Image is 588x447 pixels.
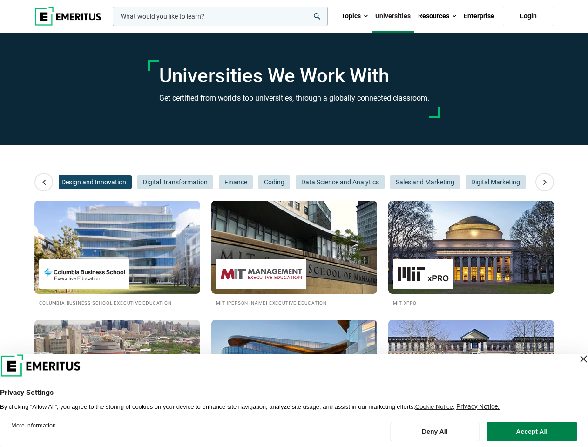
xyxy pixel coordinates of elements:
h1: Universities We Work With [159,64,429,88]
button: Coding [258,175,290,189]
button: Finance [219,175,253,189]
img: Universities We Work With [388,201,554,294]
img: MIT Sloan Executive Education [221,264,302,284]
img: Universities We Work With [34,201,200,294]
a: Universities We Work With Columbia Business School Executive Education Columbia Business School E... [34,201,200,306]
button: Digital Marketing [466,175,526,189]
input: woocommerce-product-search-field-0 [113,7,328,26]
img: Universities We Work With [388,320,554,413]
button: Product Design and Innovation [31,175,132,189]
a: Universities We Work With MIT Sloan Executive Education MIT [PERSON_NAME] Executive Education [211,201,377,306]
img: MIT xPRO [398,264,449,284]
h2: Columbia Business School Executive Education [39,298,196,306]
img: Columbia Business School Executive Education [44,264,125,284]
button: Sales and Marketing [390,175,460,189]
button: Data Science and Analytics [296,175,385,189]
a: Universities We Work With Cambridge Judge Business School Executive Education Cambridge Judge Bus... [388,320,554,426]
h3: Get certified from world’s top universities, through a globally connected classroom. [159,92,429,104]
a: Universities We Work With Kellogg Executive Education [PERSON_NAME] Executive Education [211,320,377,426]
a: Universities We Work With Wharton Executive Education [PERSON_NAME] Executive Education [34,320,200,426]
a: Login [503,7,554,26]
h2: MIT [PERSON_NAME] Executive Education [216,298,372,306]
img: Universities We Work With [211,201,377,294]
img: Universities We Work With [34,320,200,413]
img: Universities We Work With [211,320,377,413]
h2: MIT xPRO [393,298,549,306]
button: Digital Transformation [137,175,213,189]
a: Universities We Work With MIT xPRO MIT xPRO [388,201,554,306]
